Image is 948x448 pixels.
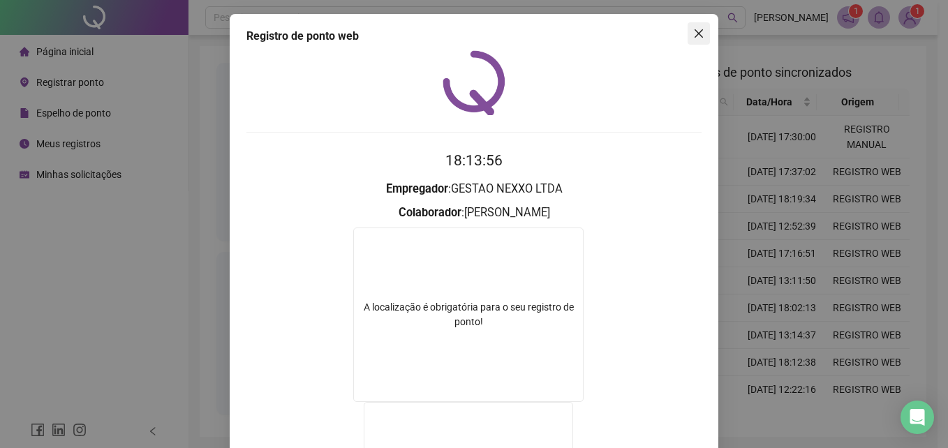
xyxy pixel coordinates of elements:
[386,182,448,195] strong: Empregador
[688,22,710,45] button: Close
[246,28,702,45] div: Registro de ponto web
[399,206,461,219] strong: Colaborador
[445,152,503,169] time: 18:13:56
[246,204,702,222] h3: : [PERSON_NAME]
[354,300,583,329] div: A localização é obrigatória para o seu registro de ponto!
[246,180,702,198] h3: : GESTAO NEXXO LTDA
[693,28,704,39] span: close
[901,401,934,434] div: Open Intercom Messenger
[443,50,505,115] img: QRPoint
